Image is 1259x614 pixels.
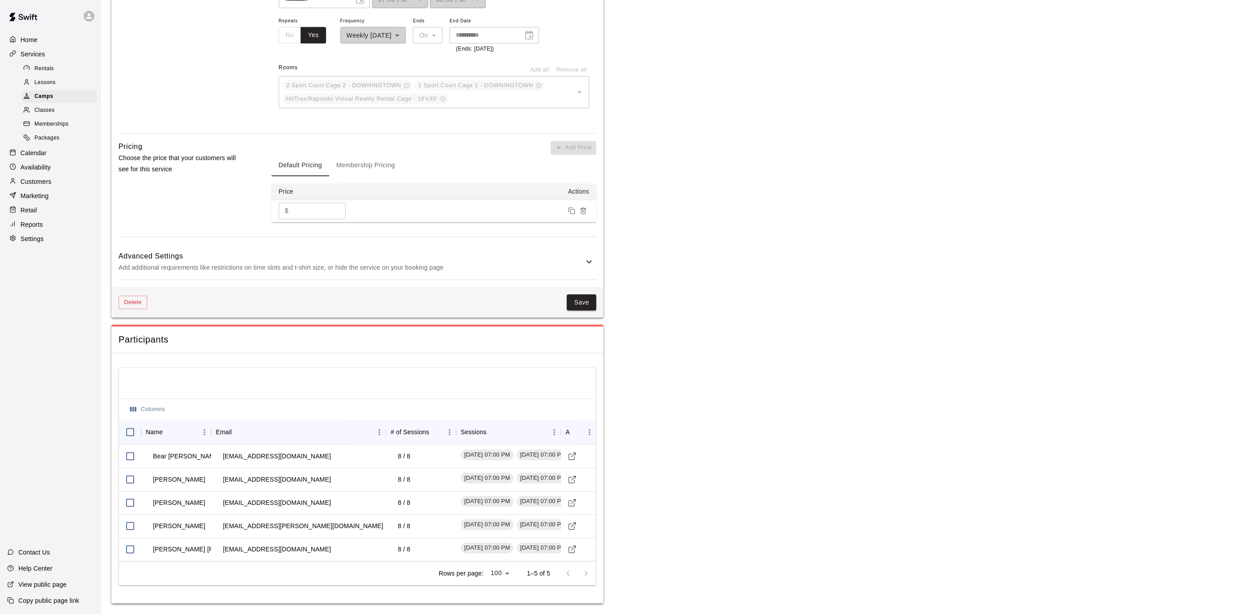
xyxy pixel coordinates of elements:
div: Packages [21,132,97,144]
a: Reports [7,218,93,231]
button: Default Pricing [271,155,329,176]
span: [DATE] 07:00 PM [517,544,569,552]
div: Lessons [21,76,97,89]
div: Actions [561,419,596,445]
span: Participants [119,334,596,346]
a: Settings [7,232,93,246]
button: Menu [198,425,211,439]
span: Repeats [279,15,333,27]
span: Memberships [34,120,68,129]
span: Frequency [340,15,406,27]
p: Copy public page link [18,596,79,605]
td: [EMAIL_ADDRESS][DOMAIN_NAME] [216,468,338,491]
p: $ [285,206,288,216]
td: [PERSON_NAME] [146,491,212,515]
td: 8 / 8 [390,491,417,515]
button: Yes [301,27,326,43]
p: Marketing [21,191,49,200]
td: 8 / 8 [390,445,417,468]
p: Contact Us [18,548,50,557]
div: outlined button group [279,27,326,43]
span: Lessons [34,78,56,87]
a: Classes [21,104,101,118]
button: Sort [163,426,175,438]
div: Email [216,419,232,445]
span: [DATE] 07:00 PM [461,521,513,529]
a: Home [7,33,93,47]
button: Delete [119,296,147,309]
button: Sort [232,426,244,438]
span: [DATE] 07:00 PM [517,474,569,483]
button: Membership Pricing [329,155,402,176]
span: [DATE] 07:00 PM [461,451,513,459]
p: 1–5 of 5 [527,569,550,578]
button: Sort [429,426,441,438]
div: On [413,27,442,43]
div: Name [146,419,163,445]
p: Reports [21,220,43,229]
a: Camps [21,90,101,104]
div: Rentals [21,63,97,75]
a: Availability [7,161,93,174]
a: Rentals [21,62,101,76]
td: [EMAIL_ADDRESS][DOMAIN_NAME] [216,538,338,561]
a: Visit customer profile [565,496,579,509]
a: Visit customer profile [565,519,579,533]
h6: Pricing [119,141,142,152]
span: Camps [34,92,53,101]
div: Sessions [456,419,561,445]
a: Customers [7,175,93,188]
p: View public page [18,580,67,589]
span: End Date [449,15,539,27]
button: Save [567,294,596,311]
a: Lessons [21,76,101,89]
a: Retail [7,203,93,217]
div: Memberships [21,118,97,131]
span: [DATE] 07:00 PM [461,497,513,506]
a: Visit customer profile [565,449,579,463]
div: Sessions [461,419,487,445]
td: [EMAIL_ADDRESS][PERSON_NAME][DOMAIN_NAME] [216,514,390,538]
a: Packages [21,131,101,145]
button: Remove price [577,205,589,216]
p: Home [21,35,38,44]
button: Sort [570,426,583,438]
p: Availability [21,163,51,172]
a: Calendar [7,146,93,160]
td: Bear [PERSON_NAME] [146,445,228,468]
a: Services [7,47,93,61]
button: Menu [373,425,386,439]
td: [PERSON_NAME] [PERSON_NAME] [146,538,267,561]
div: # of Sessions [386,419,456,445]
p: Services [21,50,45,59]
p: Choose the price that your customers will see for this service [119,152,243,175]
div: 100 [487,567,513,580]
p: Rows per page: [439,569,483,578]
span: Ends [413,15,442,27]
button: Menu [547,425,561,439]
a: Visit customer profile [565,542,579,556]
td: [EMAIL_ADDRESS][DOMAIN_NAME] [216,491,338,515]
span: [DATE] 07:00 PM [517,451,569,459]
td: 8 / 8 [390,468,417,491]
p: (Ends: [DATE]) [456,45,533,54]
div: Name [141,419,211,445]
span: Packages [34,134,59,143]
a: Marketing [7,189,93,203]
span: Rooms [279,64,298,71]
span: Rentals [34,64,54,73]
p: Calendar [21,148,47,157]
td: 8 / 8 [390,538,417,561]
button: Sort [487,426,499,438]
td: [PERSON_NAME] [146,468,212,491]
td: [EMAIL_ADDRESS][DOMAIN_NAME] [216,445,338,468]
